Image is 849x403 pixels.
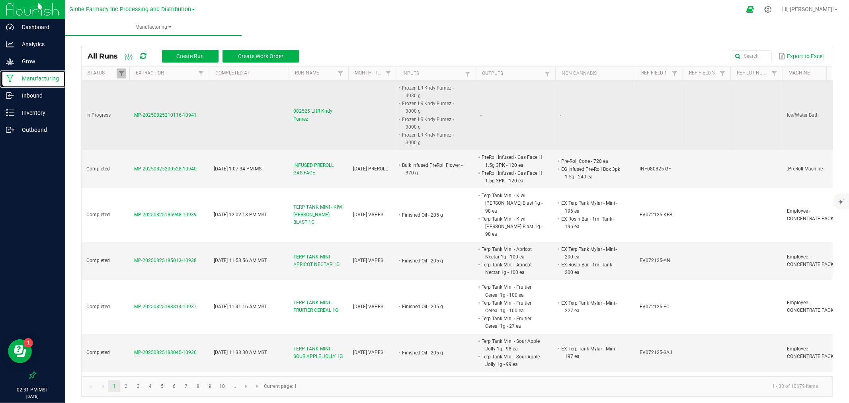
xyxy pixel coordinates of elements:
li: Frozen LR Kndy Fumez - 3000 g [401,131,464,147]
a: Ref Field 3Sortable [689,70,717,76]
span: [DATE] 1:07:34 PM MST [214,166,264,172]
span: TERP TANK MINI - FRUITIER CEREAL 1G [293,299,344,314]
p: Analytics [14,39,62,49]
li: Frozen LR Kndy Fumez - 3000 g [401,100,464,115]
span: [DATE] VAPES [353,350,383,355]
li: Terp Tank Mini - Apricot Nectar 1g - 100 ea [480,261,543,276]
a: Filter [336,68,345,78]
li: Terp Tank Mini - Fruitier Cereal 1g - 100 ea [480,283,543,299]
span: Employee - CONCENTRATE PACK [787,208,834,221]
iframe: Resource center [8,339,32,363]
span: Completed [86,304,110,309]
li: PreRoll Infused - Gas Face H 1.5g 3PK - 120 ea [480,153,543,169]
li: Frozen LR Kndy Fumez - 4030 g [401,84,464,100]
a: ExtractionSortable [136,70,196,76]
li: Pre-Roll Cone - 720 ea [560,157,623,165]
span: EV072125-FC [640,304,669,309]
li: Terp Tank Mini - Sour Apple Jolly 1g - 98 ea [480,337,543,353]
span: [DATE] 12:02:13 PM MST [214,212,267,217]
iframe: Resource center unread badge [23,338,33,348]
a: Manufacturing [65,19,242,36]
a: Go to the next page [241,380,252,392]
li: EX Rosin Bar - 1ml Tank - 200 ea [560,261,623,276]
span: MP-20250825183045-10936 [134,350,197,355]
span: Completed [86,258,110,263]
li: Finished Oil - 205 g [401,349,464,357]
span: In Progress [86,112,111,118]
button: Create Run [162,50,219,63]
a: Page 10 [217,380,228,392]
span: [DATE] 11:53:56 AM MST [214,258,267,263]
li: Finished Oil - 205 g [401,211,464,219]
li: EX Terp Tank Mylar - Mini - 227 ea [560,299,623,315]
span: EV072125-KBB [640,212,672,217]
inline-svg: Manufacturing [6,74,14,82]
span: INF080825-GF [640,166,671,172]
span: [DATE] PREROLL [353,166,388,172]
inline-svg: Inventory [6,109,14,117]
a: Ref Lot NumberSortable [737,70,769,76]
a: Filter [543,69,552,79]
th: Outputs [476,67,555,81]
a: Filter [383,68,393,78]
span: TERP TANK MINI - SOUR APPLE JOLLY 1G [293,345,344,360]
li: Frozen LR Kndy Fumez - 3000 g [401,115,464,131]
span: Hi, [PERSON_NAME]! [782,6,834,12]
li: EG Infused Pre-Roll Box 3pk 1.5g - 240 ea [560,165,623,181]
a: Page 2 [120,380,132,392]
a: StatusSortable [88,70,116,76]
span: [DATE] VAPES [353,304,383,309]
p: Outbound [14,125,62,135]
p: 02:31 PM MST [4,386,62,393]
li: EX Terp Tank Mylar - Mini - 200 ea [560,245,623,261]
span: Create Run [176,53,204,59]
a: Page 6 [168,380,180,392]
th: Non Cannabis [555,67,635,81]
span: MP-20250825185013-10938 [134,258,197,263]
p: Inbound [14,91,62,100]
span: Employee - CONCENTRATE PACK [787,300,834,313]
li: Finished Oil - 205 g [401,257,464,265]
span: MP-20250825210116-10941 [134,112,197,118]
span: INFUSED PREROLL GAS FACE [293,162,344,177]
a: Filter [769,68,779,78]
button: Create Work Order [222,50,299,63]
a: Filter [718,68,727,78]
span: Manufacturing [65,24,242,31]
a: Page 4 [144,380,156,392]
span: Completed [86,166,110,172]
li: Terp Tank Mini - Fruitier Cereal 1g - 100 ea [480,299,543,315]
a: Page 7 [180,380,192,392]
label: Pin the sidebar to full width on large screens [29,371,37,379]
span: Ice/Water Bath [787,112,819,118]
span: Create Work Order [238,53,283,59]
p: Inventory [14,108,62,117]
p: Grow [14,57,62,66]
a: Page 3 [133,380,144,392]
div: All Runs [88,49,305,63]
span: MP-20250825183814-10937 [134,304,197,309]
inline-svg: Analytics [6,40,14,48]
span: MP-20250825185948-10939 [134,212,197,217]
span: Employee - CONCENTRATE PACK [787,346,834,359]
span: Open Ecommerce Menu [741,2,759,17]
a: Page 9 [204,380,216,392]
li: EX Terp Tank Mylar - Mini - 197 ea [560,345,623,360]
li: Finished Oil - 205 g [401,303,464,311]
div: Manage settings [763,6,773,13]
span: 082525 LHR Kndy Fumez [293,108,344,123]
a: Page 1 [108,380,120,392]
p: Manufacturing [14,74,62,83]
kendo-pager: Current page: 1 [82,376,833,397]
li: Terp Tank Mini - Fruitier Cereal 1g - 27 ea [480,315,543,330]
a: Month - TypeSortable [355,70,383,76]
a: Completed AtSortable [215,70,285,76]
li: Terp Tank Mini - Apricot Nectar 1g - 100 ea [480,245,543,261]
td: - [476,81,555,151]
span: Go to the next page [243,383,250,389]
a: MachineSortable [788,70,829,76]
a: Filter [196,68,206,78]
span: MP-20250825200528-10940 [134,166,197,172]
span: [DATE] 11:33:30 AM MST [214,350,267,355]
